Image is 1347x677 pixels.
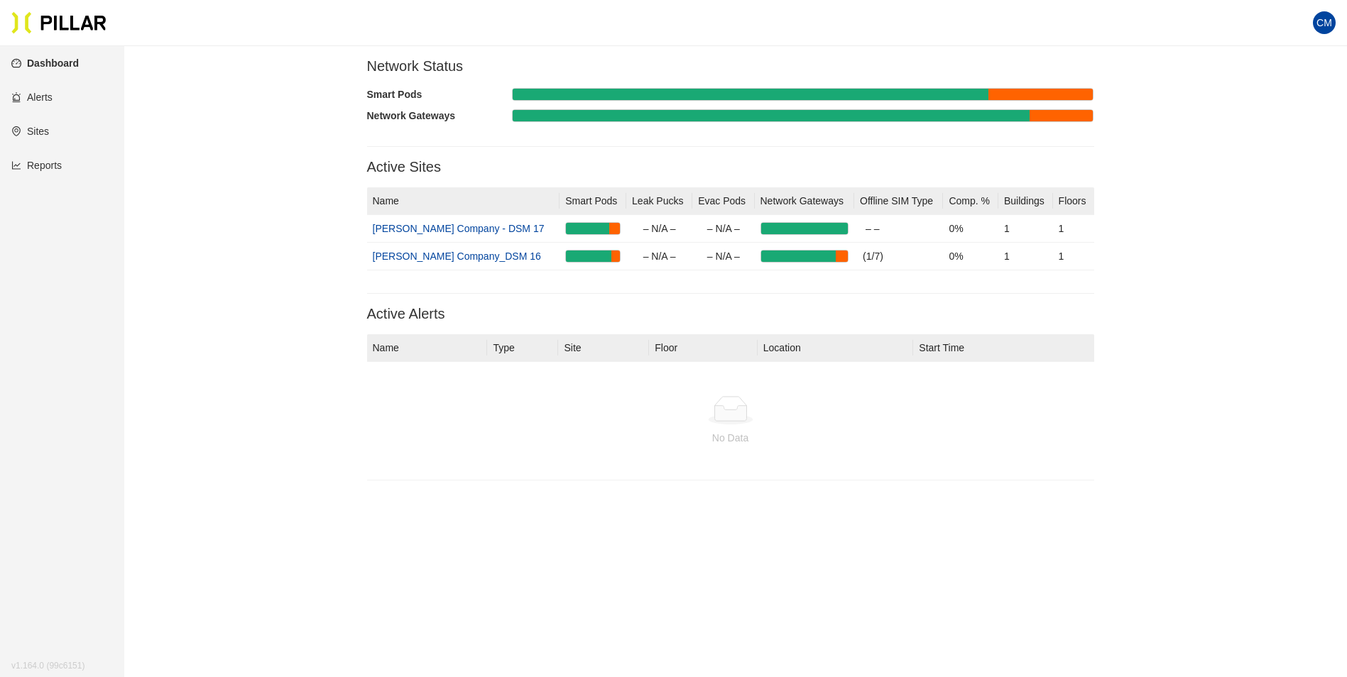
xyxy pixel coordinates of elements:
th: Leak Pucks [626,187,692,215]
th: Start Time [913,334,1094,362]
div: – N/A – [698,221,748,236]
div: Network Gateways [367,108,513,123]
th: Offline SIM Type [854,187,943,215]
div: – – [866,221,937,236]
h3: Active Alerts [367,305,1094,323]
th: Evac Pods [692,187,754,215]
a: alertAlerts [11,92,53,103]
th: Network Gateways [755,187,855,215]
th: Buildings [998,187,1053,215]
td: 0% [943,243,998,270]
a: environmentSites [11,126,49,137]
a: dashboardDashboard [11,57,79,69]
th: Name [367,334,488,362]
td: 1 [998,243,1053,270]
span: (1/7) [863,251,883,262]
th: Type [487,334,558,362]
div: – N/A – [632,221,687,236]
h3: Active Sites [367,158,1094,176]
a: [PERSON_NAME] Company - DSM 17 [373,223,545,234]
div: – N/A – [632,248,687,264]
th: Site [558,334,649,362]
th: Comp. % [943,187,998,215]
th: Smart Pods [560,187,626,215]
span: CM [1316,11,1332,34]
td: 1 [1053,215,1094,243]
a: [PERSON_NAME] Company_DSM 16 [373,251,541,262]
th: Location [758,334,914,362]
th: Floors [1053,187,1094,215]
div: – N/A – [698,248,748,264]
th: Floor [649,334,758,362]
div: Smart Pods [367,87,513,102]
div: No Data [378,430,1083,446]
h3: Network Status [367,57,1094,75]
td: 1 [998,215,1053,243]
a: line-chartReports [11,160,62,171]
th: Name [367,187,560,215]
td: 0% [943,215,998,243]
td: 1 [1053,243,1094,270]
img: Pillar Technologies [11,11,107,34]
